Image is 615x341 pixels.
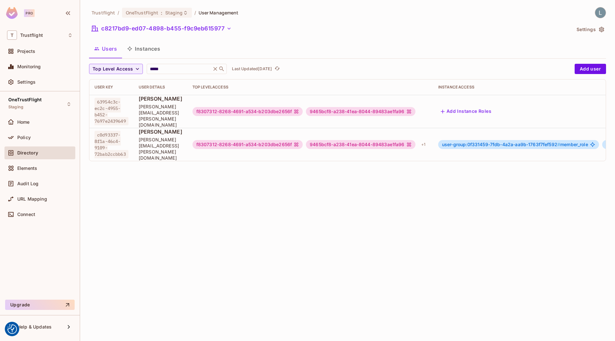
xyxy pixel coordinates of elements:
span: T [7,30,17,40]
span: : [160,10,163,15]
img: Lewis Youl [595,7,606,18]
div: User Key [94,85,128,90]
button: Instances [122,41,165,57]
span: Click to refresh data [272,65,281,73]
li: / [118,10,119,16]
span: Monitoring [17,64,41,69]
button: refresh [273,65,281,73]
div: User Details [139,85,182,90]
span: [PERSON_NAME][EMAIL_ADDRESS][PERSON_NAME][DOMAIN_NAME] [139,137,182,161]
span: # [557,142,560,147]
button: Add user [575,64,606,74]
div: f8307312-8268-4691-a534-b203dbe2656f [193,107,303,116]
span: [PERSON_NAME] [139,128,182,135]
span: Elements [17,166,37,171]
span: Projects [17,49,35,54]
button: Consent Preferences [7,324,17,334]
span: Connect [17,212,35,217]
span: URL Mapping [17,196,47,202]
div: f8307312-8268-4691-a534-b203dbe2656f [193,140,303,149]
span: Policy [17,135,31,140]
span: refresh [275,66,280,72]
span: [PERSON_NAME] [139,95,182,102]
span: Audit Log [17,181,38,186]
div: + 1 [419,139,428,150]
div: 9465bcf8-a238-41ea-8044-89483ae1fa96 [306,140,415,149]
button: Upgrade [5,300,75,310]
li: / [194,10,196,16]
span: User Management [199,10,239,16]
span: 63954c3c-ec2c-4955-b452-7697e2439649 [94,98,128,125]
span: OneTrustFlight [126,10,159,16]
span: Staging [165,10,183,16]
button: Top Level Access [89,64,143,74]
span: Help & Updates [17,324,52,329]
span: the active workspace [92,10,115,16]
span: member_role [442,142,588,147]
button: Users [89,41,122,57]
img: Revisit consent button [7,324,17,334]
button: Settings [574,24,606,35]
button: Add Instance Roles [438,106,494,117]
img: SReyMgAAAABJRU5ErkJggg== [6,7,18,19]
button: c8217bd9-ed07-4898-b455-f9c9eb615977 [89,23,234,34]
div: 9465bcf8-a238-41ea-8044-89483ae1fa96 [306,107,415,116]
div: Pro [24,9,35,17]
span: [PERSON_NAME][EMAIL_ADDRESS][PERSON_NAME][DOMAIN_NAME] [139,104,182,128]
span: c0d93337-8f1a-46c4-9109-72bab2ccbb63 [94,131,128,158]
span: OneTrustFlight [8,97,42,102]
div: Top Level Access [193,85,428,90]
span: Home [17,120,30,125]
span: Directory [17,150,38,155]
span: Settings [17,79,36,85]
span: Staging [8,104,23,110]
p: Last Updated [DATE] [232,66,272,71]
span: Workspace: Trustflight [20,33,43,38]
span: Top Level Access [93,65,133,73]
span: user-group:0f331459-7fdb-4a2a-aa9b-1763f7fef592 [442,142,560,147]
